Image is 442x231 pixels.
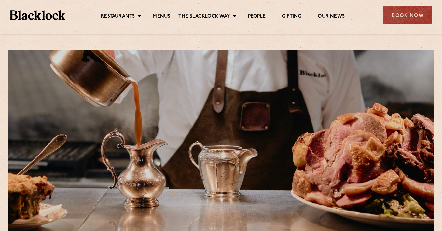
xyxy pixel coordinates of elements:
[248,13,266,20] a: People
[153,13,170,20] a: Menus
[10,10,65,20] img: BL_Textured_Logo-footer-cropped.svg
[383,6,432,24] div: Book Now
[282,13,301,20] a: Gifting
[101,13,135,20] a: Restaurants
[318,13,345,20] a: Our News
[178,13,230,20] a: The Blacklock Way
